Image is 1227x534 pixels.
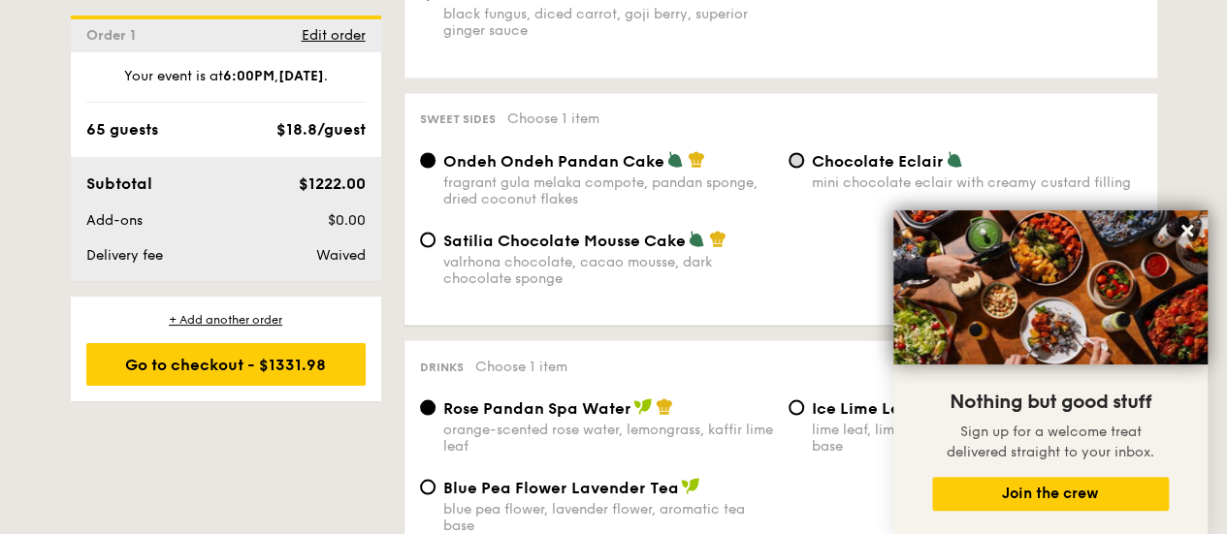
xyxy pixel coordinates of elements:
span: Satilia Chocolate Mousse Cake [443,231,686,249]
span: Choose 1 item [475,358,567,374]
input: Rose Pandan Spa Waterorange-scented rose water, lemongrass, kaffir lime leaf [420,399,436,415]
span: Ondeh Ondeh Pandan Cake [443,151,664,170]
div: lime leaf, lime juice, lemon juice, aromatic tea base [812,421,1142,454]
div: 65 guests [86,118,158,141]
input: Satilia Chocolate Mousse Cakevalrhona chocolate, cacao mousse, dark chocolate sponge [420,232,436,247]
span: Rose Pandan Spa Water [443,398,631,417]
span: Drinks [420,360,464,373]
div: mini chocolate eclair with creamy custard filling [812,173,1142,190]
span: Delivery fee [86,247,163,264]
div: + Add another order [86,312,366,328]
img: icon-vegetarian.fe4039eb.svg [688,230,705,247]
div: blue pea flower, lavender flower, aromatic tea base [443,500,773,533]
input: Ondeh Ondeh Pandan Cakefragrant gula melaka compote, pandan sponge, dried coconut flakes [420,152,436,168]
span: Edit order [302,27,366,44]
span: Sweet sides [420,112,496,126]
span: Nothing but good stuff [950,391,1151,414]
div: orange-scented rose water, lemongrass, kaffir lime leaf [443,421,773,454]
div: fragrant gula melaka compote, pandan sponge, dried coconut flakes [443,173,773,206]
button: Join the crew [932,477,1169,511]
div: $18.8/guest [276,118,366,141]
span: Blue Pea Flower Lavender Tea [443,478,679,496]
div: black fungus, diced carrot, goji berry, superior ginger sauce [443,6,773,39]
input: Chocolate Eclairmini chocolate eclair with creamy custard filling [789,152,804,168]
button: Close [1172,215,1203,246]
strong: [DATE] [278,68,324,84]
img: icon-chef-hat.a58ddaea.svg [656,397,673,415]
strong: 6:00PM [223,68,274,84]
span: Choose 1 item [507,110,599,127]
img: icon-vegan.f8ff3823.svg [681,477,700,494]
img: icon-chef-hat.a58ddaea.svg [688,150,705,168]
span: Ice Lime Lemon Tea [812,398,967,417]
div: Go to checkout - $1331.98 [86,343,366,386]
img: DSC07876-Edit02-Large.jpeg [893,210,1208,364]
span: Add-ons [86,212,143,229]
div: Your event is at , . [86,67,366,103]
img: icon-chef-hat.a58ddaea.svg [709,230,727,247]
img: icon-vegan.f8ff3823.svg [633,397,653,415]
span: Waived [315,247,365,264]
img: icon-vegetarian.fe4039eb.svg [666,150,684,168]
span: $0.00 [327,212,365,229]
span: Chocolate Eclair [812,151,944,170]
span: Order 1 [86,27,144,44]
div: valrhona chocolate, cacao mousse, dark chocolate sponge [443,253,773,286]
input: Blue Pea Flower Lavender Teablue pea flower, lavender flower, aromatic tea base [420,479,436,494]
img: icon-vegetarian.fe4039eb.svg [946,150,963,168]
span: Sign up for a welcome treat delivered straight to your inbox. [947,424,1154,460]
span: Subtotal [86,174,152,193]
span: $1222.00 [298,174,365,193]
input: Ice Lime Lemon Tealime leaf, lime juice, lemon juice, aromatic tea base [789,399,804,415]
